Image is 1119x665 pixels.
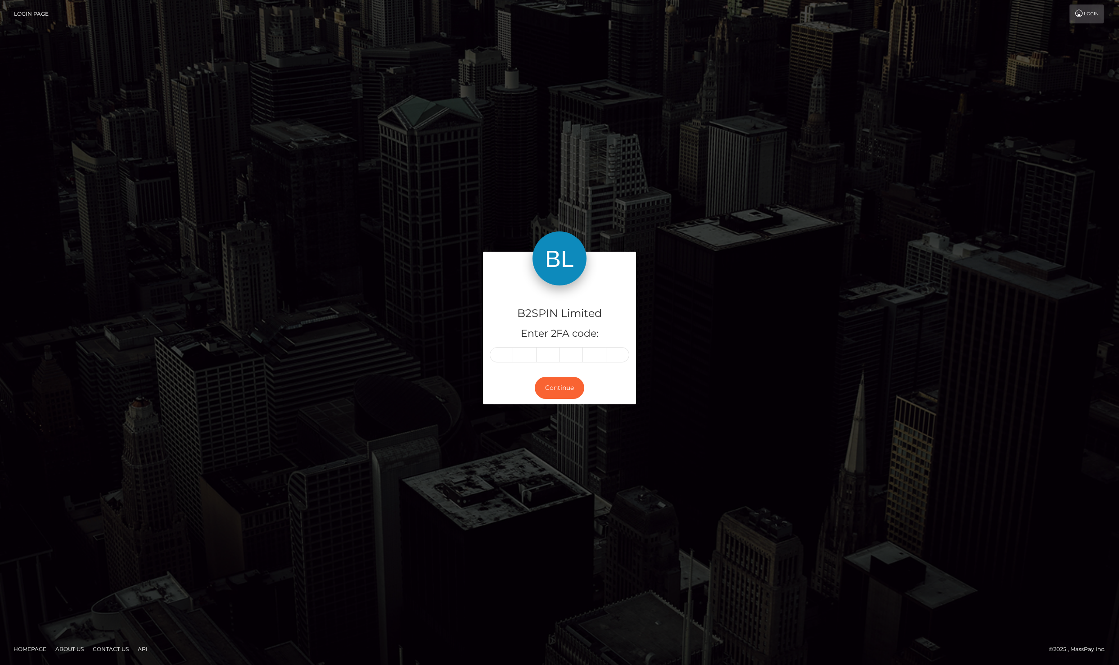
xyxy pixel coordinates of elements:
[52,642,87,656] a: About Us
[532,231,587,285] img: B2SPIN Limited
[10,642,50,656] a: Homepage
[490,306,629,321] h4: B2SPIN Limited
[1049,644,1112,654] div: © 2025 , MassPay Inc.
[14,5,49,23] a: Login Page
[535,377,584,399] button: Continue
[89,642,132,656] a: Contact Us
[490,327,629,341] h5: Enter 2FA code:
[1069,5,1104,23] a: Login
[134,642,151,656] a: API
